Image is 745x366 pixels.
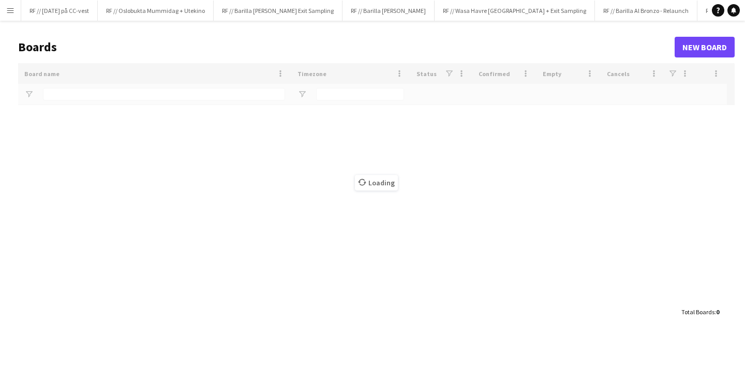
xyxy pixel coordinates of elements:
[342,1,435,21] button: RF // Barilla [PERSON_NAME]
[18,39,675,55] h1: Boards
[716,308,719,316] span: 0
[355,175,398,191] span: Loading
[21,1,98,21] button: RF // [DATE] på CC-vest
[681,308,714,316] span: Total Boards
[214,1,342,21] button: RF // Barilla [PERSON_NAME] Exit Sampling
[681,302,719,322] div: :
[98,1,214,21] button: RF // Oslobukta Mummidag + Utekino
[675,37,735,57] a: New Board
[435,1,595,21] button: RF // Wasa Havre [GEOGRAPHIC_DATA] + Exit Sampling
[595,1,697,21] button: RF // Barilla Al Bronzo - Relaunch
